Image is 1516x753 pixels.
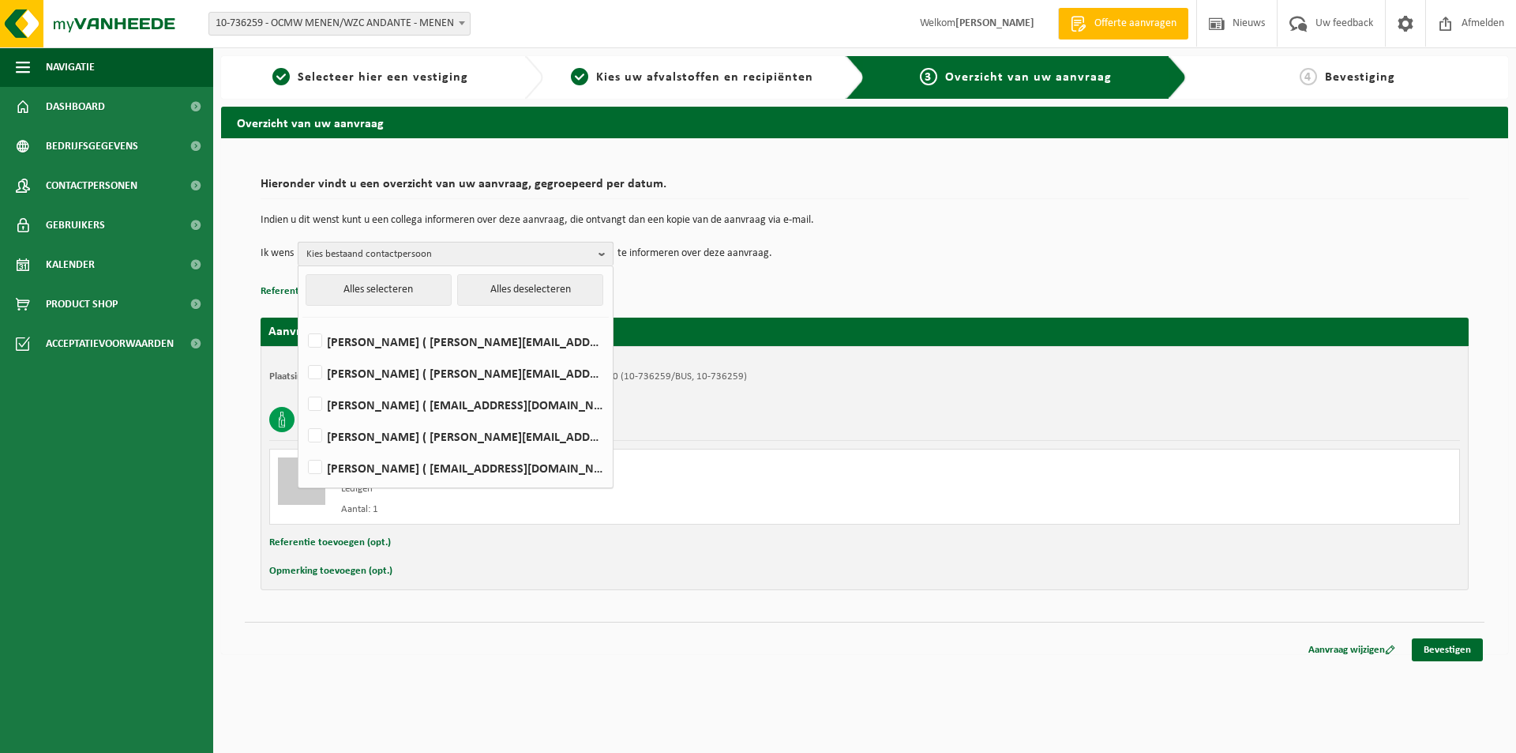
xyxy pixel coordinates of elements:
[1090,16,1180,32] span: Offerte aanvragen
[46,245,95,284] span: Kalender
[945,71,1112,84] span: Overzicht van uw aanvraag
[268,326,387,338] strong: Aanvraag voor [DATE]
[46,166,137,205] span: Contactpersonen
[269,533,391,553] button: Referentie toevoegen (opt.)
[551,68,834,87] a: 2Kies uw afvalstoffen en recipiënten
[229,68,512,87] a: 1Selecteer hier een vestiging
[920,68,937,85] span: 3
[261,242,294,265] p: Ik wens
[261,178,1469,199] h2: Hieronder vindt u een overzicht van uw aanvraag, gegroepeerd per datum.
[457,274,603,306] button: Alles deselecteren
[46,205,105,245] span: Gebruikers
[1412,638,1483,661] a: Bevestigen
[305,361,605,385] label: [PERSON_NAME] ( [PERSON_NAME][EMAIL_ADDRESS][DOMAIN_NAME] )
[46,47,95,87] span: Navigatie
[221,107,1508,137] h2: Overzicht van uw aanvraag
[1300,68,1317,85] span: 4
[571,68,588,85] span: 2
[617,242,772,265] p: te informeren over deze aanvraag.
[46,87,105,126] span: Dashboard
[1325,71,1395,84] span: Bevestiging
[305,393,605,416] label: [PERSON_NAME] ( [EMAIL_ADDRESS][DOMAIN_NAME] )
[596,71,813,84] span: Kies uw afvalstoffen en recipiënten
[305,329,605,353] label: [PERSON_NAME] ( [PERSON_NAME][EMAIL_ADDRESS][DOMAIN_NAME] )
[341,503,928,516] div: Aantal: 1
[261,281,382,302] button: Referentie toevoegen (opt.)
[305,424,605,448] label: [PERSON_NAME] ( [PERSON_NAME][EMAIL_ADDRESS][DOMAIN_NAME] )
[306,243,592,266] span: Kies bestaand contactpersoon
[209,13,470,35] span: 10-736259 - OCMW MENEN/WZC ANDANTE - MENEN
[269,561,392,582] button: Opmerking toevoegen (opt.)
[46,284,118,324] span: Product Shop
[208,12,471,36] span: 10-736259 - OCMW MENEN/WZC ANDANTE - MENEN
[46,126,138,166] span: Bedrijfsgegevens
[261,215,1469,226] p: Indien u dit wenst kunt u een collega informeren over deze aanvraag, die ontvangt dan een kopie v...
[298,242,614,265] button: Kies bestaand contactpersoon
[341,483,928,495] div: Ledigen
[306,274,452,306] button: Alles selecteren
[46,324,174,363] span: Acceptatievoorwaarden
[305,456,605,480] label: [PERSON_NAME] ( [EMAIL_ADDRESS][DOMAIN_NAME] )
[269,371,338,382] strong: Plaatsingsadres:
[298,71,468,84] span: Selecteer hier een vestiging
[1058,8,1188,40] a: Offerte aanvragen
[1296,638,1407,661] a: Aanvraag wijzigen
[955,17,1034,29] strong: [PERSON_NAME]
[272,68,290,85] span: 1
